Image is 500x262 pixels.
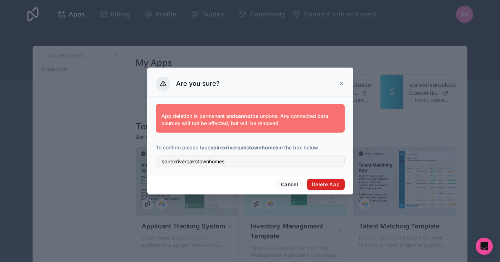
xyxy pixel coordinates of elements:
strong: spirexriveroakstownhomes [210,144,278,150]
strong: cannot [235,113,252,119]
div: Open Intercom Messenger [476,238,493,255]
h3: Are you sure? [176,79,220,88]
p: To confirm please type in the box below [156,144,345,151]
button: Delete App [307,179,345,190]
button: Cancel [276,179,303,190]
p: App deletion is permanent and be undone. Any connected data sources will not be affected, but wil... [161,113,339,127]
input: spirexriveroakstownhomes [156,155,345,167]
